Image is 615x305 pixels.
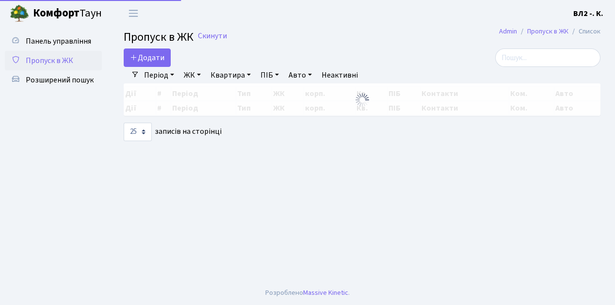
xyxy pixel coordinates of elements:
button: Переключити навігацію [121,5,146,21]
span: Таун [33,5,102,22]
a: Період [140,67,178,83]
img: logo.png [10,4,29,23]
span: Пропуск в ЖК [26,55,73,66]
div: Розроблено . [265,288,350,298]
input: Пошук... [495,48,600,67]
a: Massive Kinetic [303,288,348,298]
a: Панель управління [5,32,102,51]
a: Розширений пошук [5,70,102,90]
span: Розширений пошук [26,75,94,85]
select: записів на сторінці [124,123,152,141]
a: Admin [499,26,517,36]
a: Неактивні [318,67,362,83]
a: Скинути [198,32,227,41]
b: Комфорт [33,5,80,21]
a: ПІБ [257,67,283,83]
a: Квартира [207,67,255,83]
label: записів на сторінці [124,123,222,141]
a: ЖК [180,67,205,83]
span: Додати [130,52,164,63]
a: ВЛ2 -. К. [573,8,603,19]
li: Список [568,26,600,37]
nav: breadcrumb [485,21,615,42]
a: Авто [285,67,316,83]
img: Обробка... [355,92,370,108]
span: Панель управління [26,36,91,47]
a: Додати [124,48,171,67]
a: Пропуск в ЖК [5,51,102,70]
span: Пропуск в ЖК [124,29,194,46]
a: Пропуск в ЖК [527,26,568,36]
